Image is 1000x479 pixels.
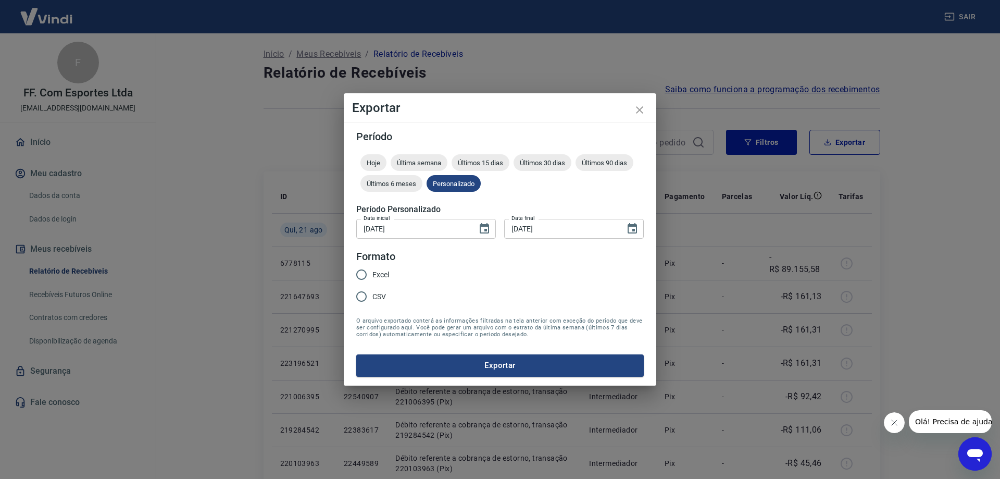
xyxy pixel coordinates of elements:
[427,175,481,192] div: Personalizado
[452,159,509,167] span: Últimos 15 dias
[514,159,571,167] span: Últimos 30 dias
[622,218,643,239] button: Choose date, selected date is 21 de ago de 2025
[6,7,87,16] span: Olá! Precisa de ajuda?
[356,219,470,238] input: DD/MM/YYYY
[356,354,644,376] button: Exportar
[372,291,386,302] span: CSV
[360,180,422,188] span: Últimos 6 meses
[884,412,905,433] iframe: Fechar mensagem
[427,180,481,188] span: Personalizado
[364,214,390,222] label: Data inicial
[391,159,447,167] span: Última semana
[356,131,644,142] h5: Período
[356,204,644,215] h5: Período Personalizado
[360,175,422,192] div: Últimos 6 meses
[474,218,495,239] button: Choose date, selected date is 21 de ago de 2025
[360,159,386,167] span: Hoje
[958,437,992,471] iframe: Botão para abrir a janela de mensagens
[909,410,992,433] iframe: Mensagem da empresa
[391,154,447,171] div: Última semana
[627,97,652,122] button: close
[356,249,395,264] legend: Formato
[352,102,648,114] h4: Exportar
[514,154,571,171] div: Últimos 30 dias
[372,269,389,280] span: Excel
[576,154,633,171] div: Últimos 90 dias
[452,154,509,171] div: Últimos 15 dias
[511,214,535,222] label: Data final
[360,154,386,171] div: Hoje
[576,159,633,167] span: Últimos 90 dias
[356,317,644,338] span: O arquivo exportado conterá as informações filtradas na tela anterior com exceção do período que ...
[504,219,618,238] input: DD/MM/YYYY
